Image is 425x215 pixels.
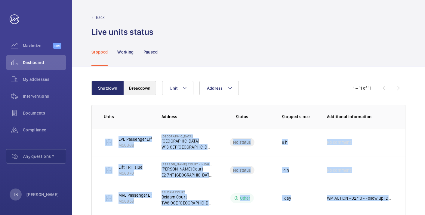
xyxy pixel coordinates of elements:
button: Shutdown [91,81,124,95]
p: No status [233,167,251,173]
p: [GEOGRAPHIC_DATA] [162,134,212,138]
p: E2 7NT [GEOGRAPHIC_DATA] [162,172,212,178]
p: 14 h [282,167,289,173]
span: No comment [327,167,351,173]
p: Status [216,114,268,120]
span: No comment [327,139,351,145]
span: Beta [53,43,61,49]
p: Paused [143,49,158,55]
p: WM ACTION - 02/10 - Follow up [DATE] - No access follow up in hours [327,195,393,201]
span: Documents [23,110,66,116]
span: Compliance [23,127,66,133]
p: W13 0ET [GEOGRAPHIC_DATA] [162,144,212,150]
p: TW8 9GE [GEOGRAPHIC_DATA] [162,200,212,206]
span: Maximize [23,43,53,49]
span: Any questions ? [23,153,66,159]
p: Address [162,114,212,120]
p: 1 day [282,195,291,201]
p: TB [13,192,18,198]
p: [PERSON_NAME] Court - High Risk Building [162,162,212,166]
span: Dashboard [23,60,66,66]
p: [PERSON_NAME] [26,192,59,198]
p: [GEOGRAPHIC_DATA] [162,138,212,144]
p: Units [104,114,152,120]
p: Back [96,14,105,20]
p: M50368 [119,142,153,148]
p: Stopped since [282,114,317,120]
p: Additional information [327,114,393,120]
button: Unit [162,81,193,95]
img: elevator.svg [105,167,112,174]
p: EPL Passenger Lift [119,136,153,142]
span: Address [207,86,223,91]
p: Beldam Court [162,194,212,200]
h1: Live units status [91,26,153,38]
span: Interventions [23,93,66,99]
button: Breakdown [124,81,156,95]
img: elevator.svg [105,139,112,146]
p: Other [240,195,250,201]
img: elevator.svg [105,195,112,202]
p: Beldam Court [162,190,212,194]
p: Stopped [91,49,108,55]
button: Address [199,81,239,95]
span: Unit [170,86,177,91]
p: [PERSON_NAME] Court [162,166,212,172]
div: 1 – 11 of 11 [353,85,371,91]
p: M58859 [119,198,154,204]
p: M56070 [119,170,143,176]
p: MRL Passenger Lift [119,192,154,198]
p: No status [233,139,251,145]
span: My addresses [23,76,66,82]
p: Working [117,49,134,55]
p: 8 h [282,139,288,145]
p: Lift 1 RH side [119,164,143,170]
